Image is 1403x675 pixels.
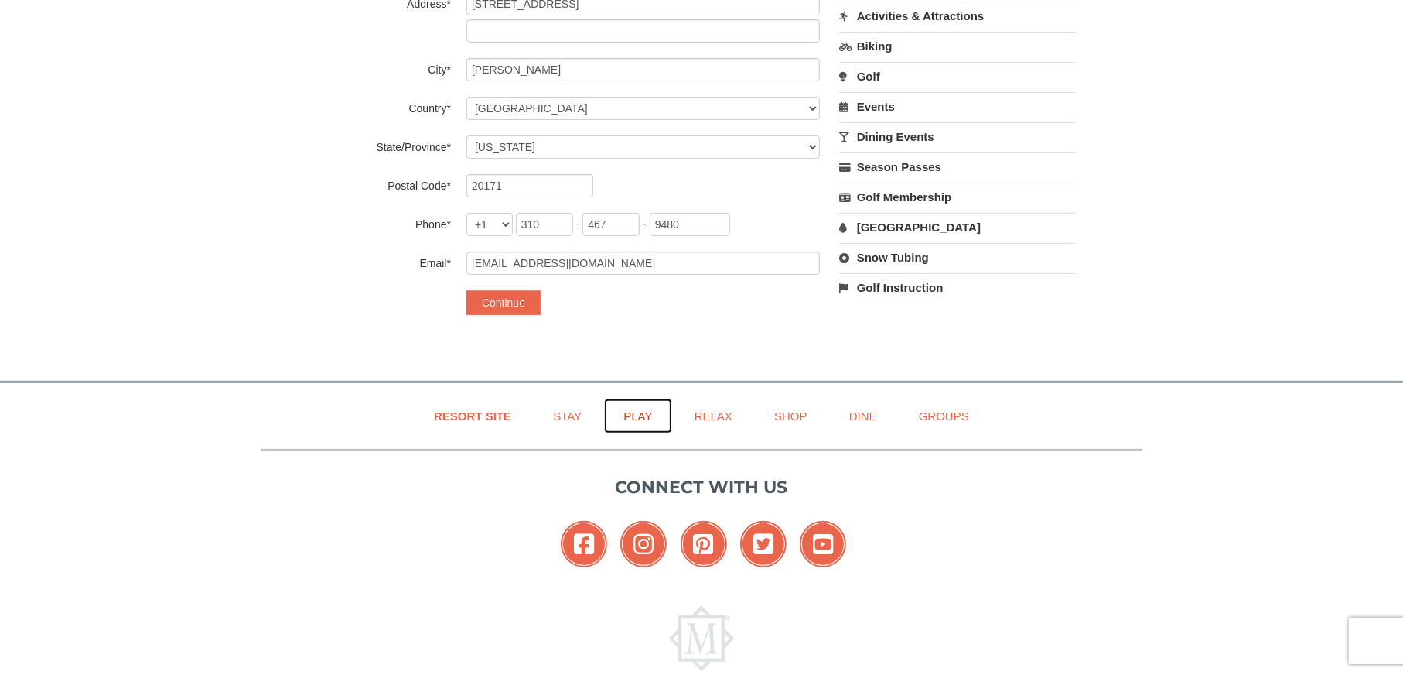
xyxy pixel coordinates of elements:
[839,122,1076,151] a: Dining Events
[327,97,451,116] label: Country*
[534,399,601,433] a: Stay
[327,174,451,194] label: Postal Code*
[327,58,451,77] label: City*
[643,218,647,230] span: -
[839,2,1076,30] a: Activities & Attractions
[650,213,730,236] input: xxxx
[327,213,451,232] label: Phone*
[839,62,1076,91] a: Golf
[839,32,1076,60] a: Biking
[327,252,451,271] label: Email*
[839,213,1076,242] a: [GEOGRAPHIC_DATA]
[839,183,1076,211] a: Golf Membership
[604,399,671,433] a: Play
[839,273,1076,302] a: Golf Instruction
[327,135,451,155] label: State/Province*
[466,58,820,81] input: City
[675,399,752,433] a: Relax
[839,243,1076,272] a: Snow Tubing
[669,606,734,671] img: Massanutten Resort Logo
[466,252,820,275] input: Email
[839,92,1076,121] a: Events
[261,475,1142,500] p: Connect with us
[516,213,573,236] input: xxx
[415,399,531,433] a: Resort Site
[830,399,896,433] a: Dine
[839,152,1076,181] a: Season Passes
[576,218,580,230] span: -
[582,213,640,236] input: xxx
[755,399,827,433] a: Shop
[466,174,593,197] input: Postal Code
[899,399,988,433] a: Groups
[466,290,541,315] button: Continue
